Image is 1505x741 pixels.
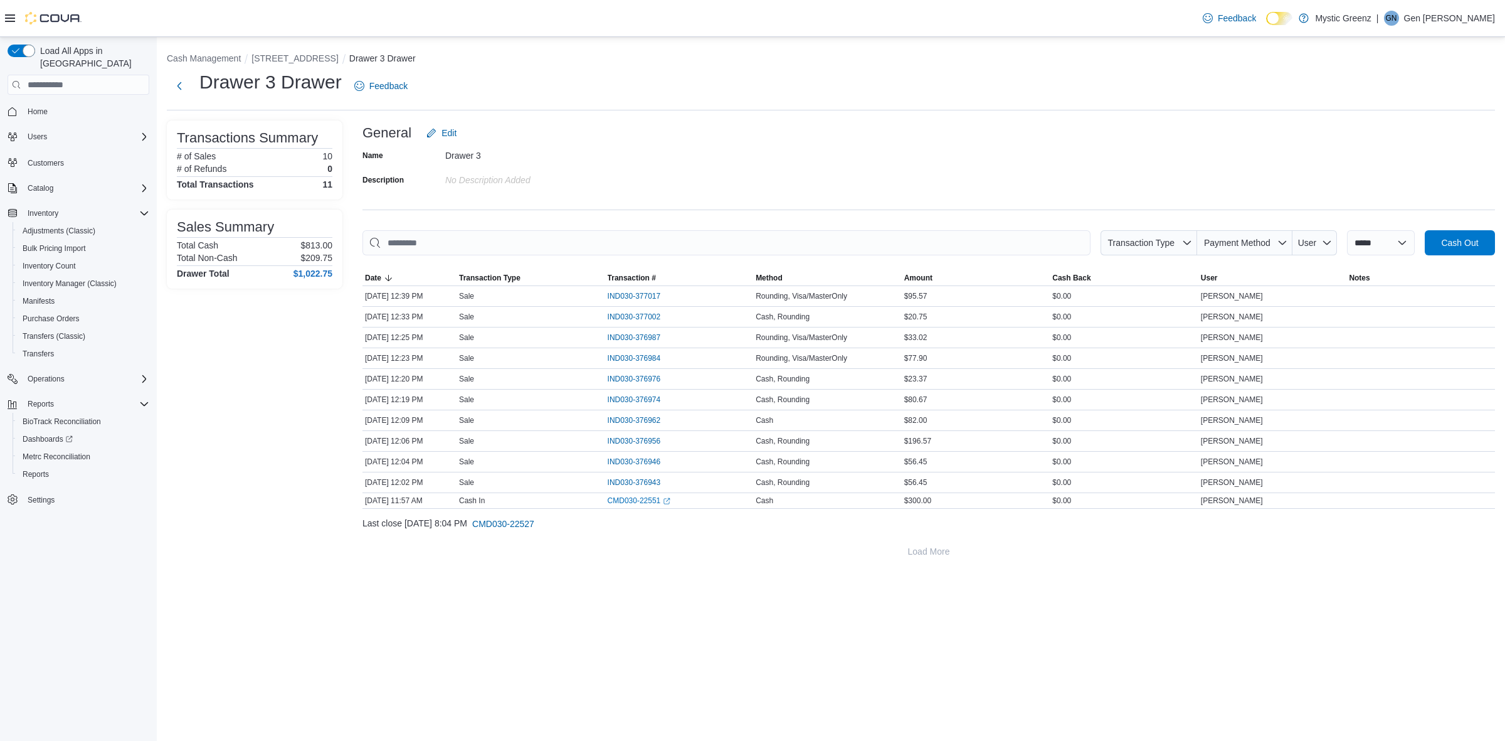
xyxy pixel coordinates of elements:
[1201,457,1263,467] span: [PERSON_NAME]
[251,53,338,63] button: [STREET_ADDRESS]
[1266,12,1292,25] input: Dark Mode
[362,230,1090,255] input: This is a search bar. As you type, the results lower in the page will automatically filter.
[362,493,457,508] div: [DATE] 11:57 AM
[23,397,149,412] span: Reports
[177,164,226,174] h6: # of Refunds
[756,333,847,343] span: Rounding, Visa/MasterOnly
[1298,238,1317,248] span: User
[1425,230,1495,255] button: Cash Out
[459,415,474,425] p: Sale
[23,206,149,221] span: Inventory
[1050,493,1198,508] div: $0.00
[908,545,950,558] span: Load More
[459,353,474,363] p: Sale
[362,475,457,490] div: [DATE] 12:02 PM
[23,492,149,508] span: Settings
[608,413,673,428] button: IND030-376962
[904,415,927,425] span: $82.00
[1050,475,1198,490] div: $0.00
[1201,496,1263,506] span: [PERSON_NAME]
[23,397,59,412] button: Reports
[362,151,383,161] label: Name
[177,131,318,146] h3: Transactions Summary
[8,97,149,541] nav: Complex example
[18,311,149,326] span: Purchase Orders
[362,413,457,428] div: [DATE] 12:09 PM
[23,296,55,306] span: Manifests
[177,269,230,279] h4: Drawer Total
[23,331,85,341] span: Transfers (Classic)
[1384,11,1399,26] div: Gen Nadeau
[13,222,154,240] button: Adjustments (Classic)
[18,259,149,274] span: Inventory Count
[18,329,90,344] a: Transfers (Classic)
[177,253,238,263] h6: Total Non-Cash
[467,511,539,536] button: CMD030-22527
[13,257,154,275] button: Inventory Count
[608,371,673,386] button: IND030-376976
[177,240,218,250] h6: Total Cash
[904,291,927,301] span: $95.57
[23,243,86,253] span: Bulk Pricing Import
[18,276,149,291] span: Inventory Manager (Classic)
[18,467,54,482] a: Reports
[177,179,254,189] h4: Total Transactions
[608,477,661,488] span: IND030-376943
[608,312,661,322] span: IND030-377002
[369,80,408,92] span: Feedback
[13,310,154,328] button: Purchase Orders
[18,294,149,309] span: Manifests
[18,449,95,464] a: Metrc Reconciliation
[756,477,810,488] span: Cash, Rounding
[28,158,64,168] span: Customers
[459,457,474,467] p: Sale
[753,270,902,285] button: Method
[3,205,154,222] button: Inventory
[1198,6,1261,31] a: Feedback
[756,273,783,283] span: Method
[1201,436,1263,446] span: [PERSON_NAME]
[177,151,216,161] h6: # of Sales
[1204,238,1270,248] span: Payment Method
[1201,477,1263,488] span: [PERSON_NAME]
[608,273,656,283] span: Transaction #
[362,392,457,407] div: [DATE] 12:19 PM
[756,496,773,506] span: Cash
[1292,230,1337,255] button: User
[608,436,661,446] span: IND030-376956
[445,170,613,185] div: No Description added
[23,104,53,119] a: Home
[421,120,462,146] button: Edit
[13,430,154,448] a: Dashboards
[28,132,47,142] span: Users
[18,294,60,309] a: Manifests
[25,12,82,24] img: Cova
[756,457,810,467] span: Cash, Rounding
[322,179,332,189] h4: 11
[756,353,847,363] span: Rounding, Visa/MasterOnly
[608,457,661,467] span: IND030-376946
[18,346,59,361] a: Transfers
[1201,333,1263,343] span: [PERSON_NAME]
[904,395,927,405] span: $80.67
[13,292,154,310] button: Manifests
[459,333,474,343] p: Sale
[177,220,274,235] h3: Sales Summary
[362,511,1495,536] div: Last close [DATE] 8:04 PM
[23,154,149,170] span: Customers
[904,374,927,384] span: $23.37
[23,314,80,324] span: Purchase Orders
[459,395,474,405] p: Sale
[1218,12,1256,24] span: Feedback
[167,73,192,99] button: Next
[608,392,673,407] button: IND030-376974
[1050,454,1198,469] div: $0.00
[608,395,661,405] span: IND030-376974
[167,52,1495,67] nav: An example of EuiBreadcrumbs
[756,395,810,405] span: Cash, Rounding
[18,241,149,256] span: Bulk Pricing Import
[362,330,457,345] div: [DATE] 12:25 PM
[293,269,332,279] h4: $1,022.75
[322,151,332,161] p: 10
[13,466,154,483] button: Reports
